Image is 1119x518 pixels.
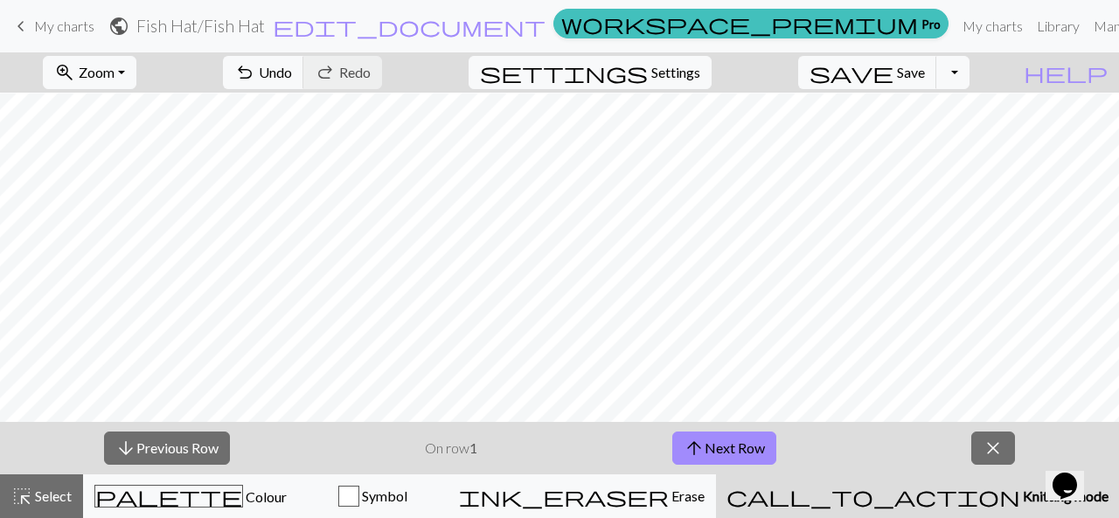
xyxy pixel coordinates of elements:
[1030,9,1087,44] a: Library
[669,487,705,504] span: Erase
[259,64,292,80] span: Undo
[43,56,136,89] button: Zoom
[108,14,129,38] span: public
[10,14,31,38] span: keyboard_arrow_left
[897,64,925,80] span: Save
[11,484,32,508] span: highlight_alt
[359,487,407,504] span: Symbol
[79,64,115,80] span: Zoom
[1024,60,1108,85] span: help
[54,60,75,85] span: zoom_in
[480,62,648,83] i: Settings
[1046,448,1102,501] iframe: chat widget
[480,60,648,85] span: settings
[104,432,230,465] button: Previous Row
[243,488,287,505] span: Colour
[553,9,949,38] a: Pro
[273,14,546,38] span: edit_document
[684,436,705,460] span: arrow_upward
[956,9,1030,44] a: My charts
[136,16,265,36] h2: Fish Hat / Fish Hat
[425,438,477,459] p: On row
[223,56,304,89] button: Undo
[32,487,72,504] span: Select
[651,62,700,83] span: Settings
[561,11,918,36] span: workspace_premium
[726,484,1020,508] span: call_to_action
[234,60,255,85] span: undo
[983,436,1004,460] span: close
[34,17,94,34] span: My charts
[10,11,94,41] a: My charts
[95,484,242,508] span: palette
[469,439,477,456] strong: 1
[115,436,136,460] span: arrow_downward
[810,60,893,85] span: save
[469,56,712,89] button: SettingsSettings
[716,474,1119,518] button: Knitting mode
[448,474,716,518] button: Erase
[672,432,776,465] button: Next Row
[1020,487,1109,504] span: Knitting mode
[459,484,669,508] span: ink_eraser
[798,56,937,89] button: Save
[298,474,448,518] button: Symbol
[83,474,298,518] button: Colour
